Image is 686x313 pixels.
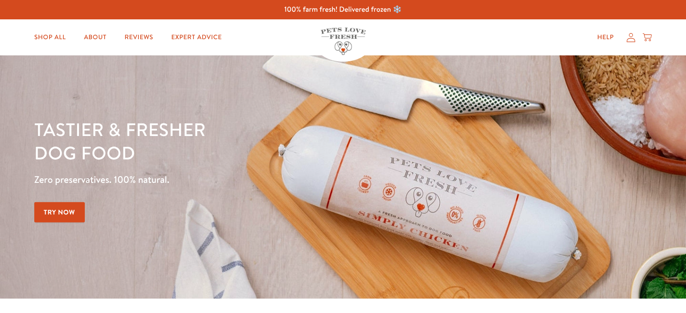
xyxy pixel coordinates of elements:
[590,28,621,46] a: Help
[34,172,446,188] p: Zero preservatives. 100% natural.
[34,118,446,164] h1: Tastier & fresher dog food
[321,27,366,55] img: Pets Love Fresh
[77,28,114,46] a: About
[34,202,85,222] a: Try Now
[117,28,160,46] a: Reviews
[164,28,229,46] a: Expert Advice
[27,28,73,46] a: Shop All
